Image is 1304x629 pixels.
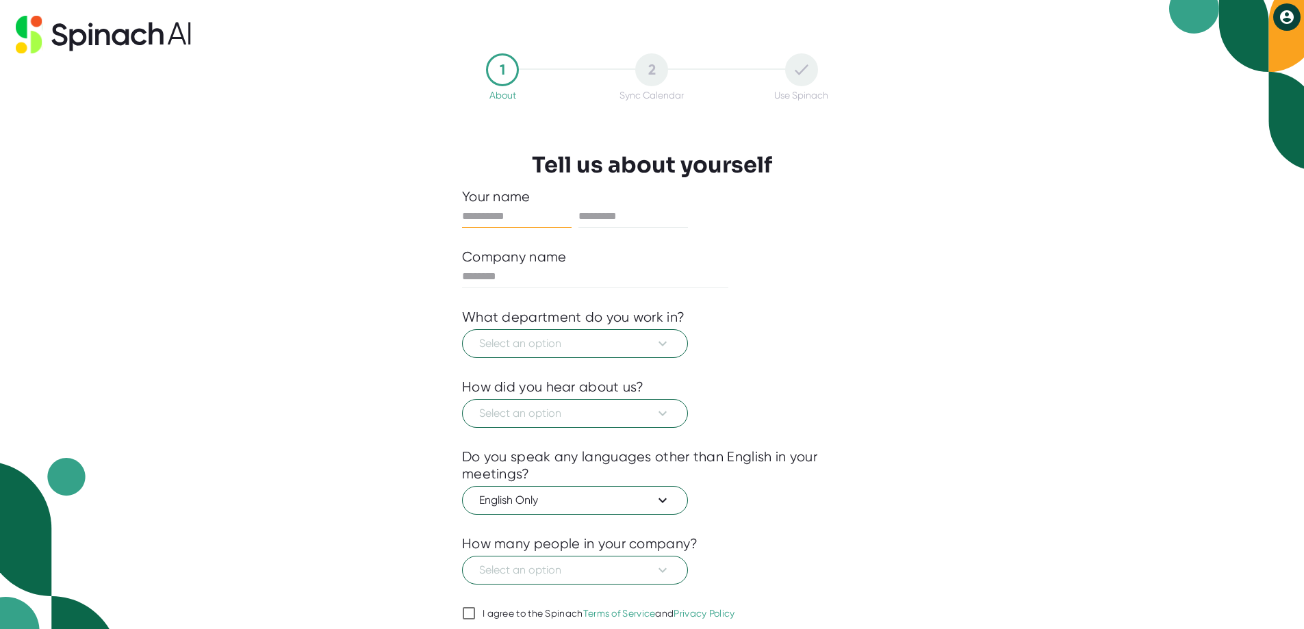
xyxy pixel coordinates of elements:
[462,378,644,396] div: How did you hear about us?
[462,535,698,552] div: How many people in your company?
[462,248,567,266] div: Company name
[462,399,688,428] button: Select an option
[462,329,688,358] button: Select an option
[462,486,688,515] button: English Only
[774,90,828,101] div: Use Spinach
[486,53,519,86] div: 1
[619,90,684,101] div: Sync Calendar
[583,608,656,619] a: Terms of Service
[479,335,671,352] span: Select an option
[462,309,685,326] div: What department do you work in?
[479,405,671,422] span: Select an option
[489,90,516,101] div: About
[532,152,772,178] h3: Tell us about yourself
[462,188,842,205] div: Your name
[479,492,671,509] span: English Only
[462,556,688,585] button: Select an option
[674,608,734,619] a: Privacy Policy
[462,448,842,483] div: Do you speak any languages other than English in your meetings?
[635,53,668,86] div: 2
[479,562,671,578] span: Select an option
[483,608,735,620] div: I agree to the Spinach and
